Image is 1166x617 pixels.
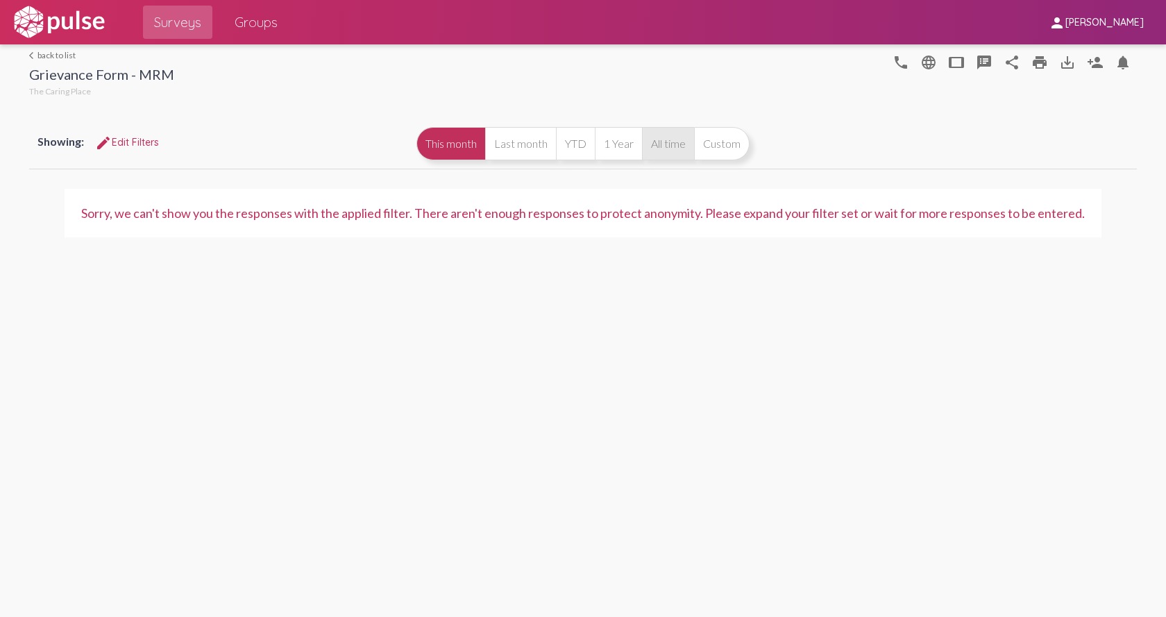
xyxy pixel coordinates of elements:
mat-icon: print [1031,54,1048,71]
button: tablet [943,48,970,76]
div: Grievance Form - MRM [29,66,174,86]
mat-icon: Share [1004,54,1020,71]
mat-icon: Bell [1115,54,1131,71]
button: Custom [694,127,750,160]
button: [PERSON_NAME] [1038,9,1155,35]
button: language [887,48,915,76]
mat-icon: tablet [948,54,965,71]
span: Showing: [37,135,84,148]
span: Surveys [154,10,201,35]
button: Edit FiltersEdit Filters [84,130,170,155]
div: Sorry, we can't show you the responses with the applied filter. There aren't enough responses to ... [81,205,1085,221]
a: Groups [223,6,289,39]
button: Last month [485,127,556,160]
mat-icon: language [893,54,909,71]
mat-icon: speaker_notes [976,54,992,71]
span: [PERSON_NAME] [1065,17,1144,29]
mat-icon: arrow_back_ios [29,51,37,60]
button: Download [1054,48,1081,76]
button: Bell [1109,48,1137,76]
mat-icon: Edit Filters [95,135,112,151]
button: language [915,48,943,76]
button: This month [416,127,485,160]
img: white-logo.svg [11,5,107,40]
button: Share [998,48,1026,76]
mat-icon: Download [1059,54,1076,71]
button: 1 Year [595,127,642,160]
button: YTD [556,127,595,160]
button: speaker_notes [970,48,998,76]
a: back to list [29,50,174,60]
a: Surveys [143,6,212,39]
button: All time [642,127,694,160]
mat-icon: person [1049,15,1065,31]
button: Person [1081,48,1109,76]
mat-icon: language [920,54,937,71]
span: Edit Filters [95,136,159,149]
span: The Caring Place [29,86,91,96]
span: Groups [235,10,278,35]
mat-icon: Person [1087,54,1104,71]
a: print [1026,48,1054,76]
